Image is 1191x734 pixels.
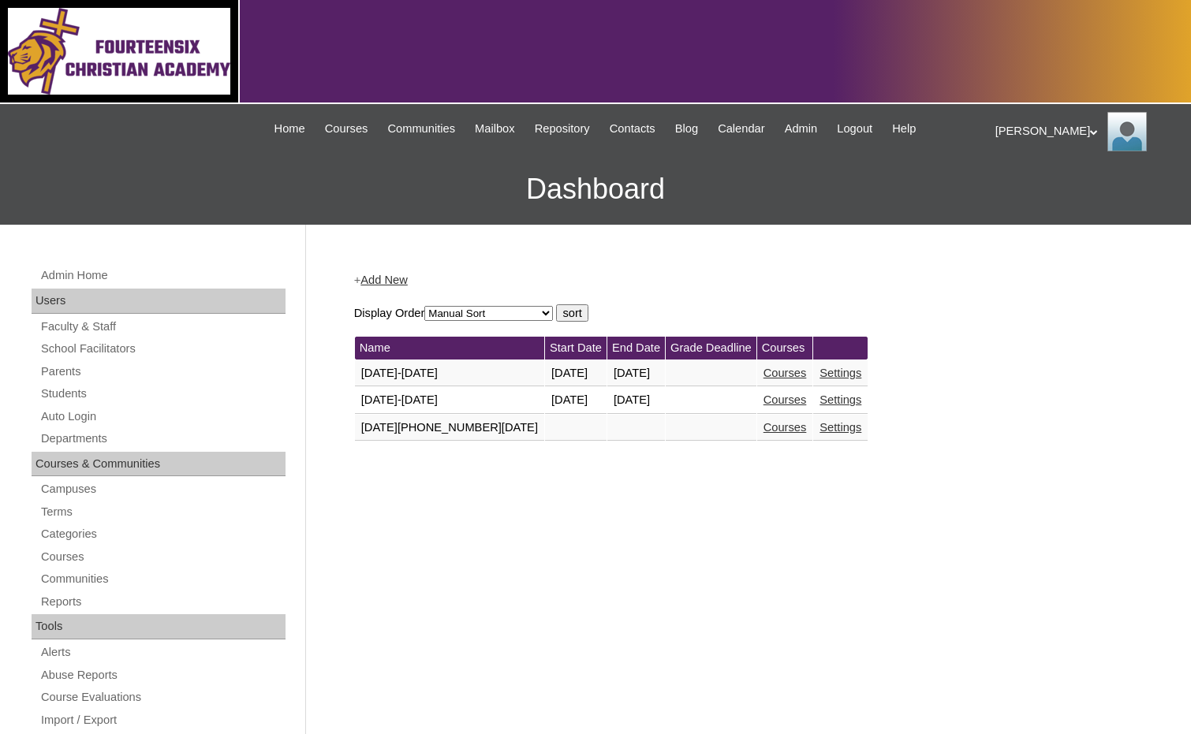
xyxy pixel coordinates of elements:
td: [DATE][PHONE_NUMBER][DATE] [355,415,544,442]
td: Courses [757,337,813,360]
td: [DATE] [607,360,665,387]
span: Home [274,120,305,138]
a: Add New [360,274,407,286]
a: Faculty & Staff [39,317,286,337]
a: Courses [764,393,807,406]
a: Campuses [39,479,286,499]
a: Communities [379,120,463,138]
a: Admin [777,120,826,138]
a: Courses [764,367,807,379]
a: Course Evaluations [39,687,286,707]
a: Settings [820,367,861,379]
a: Parents [39,362,286,382]
a: Settings [820,393,861,406]
a: Mailbox [467,120,523,138]
a: Calendar [710,120,772,138]
img: logo-white.png [8,8,230,95]
a: Import / Export [39,710,286,730]
div: Courses & Communities [32,452,286,477]
a: Categories [39,524,286,544]
a: Help [884,120,924,138]
span: Communities [387,120,455,138]
a: Home [267,120,313,138]
a: Courses [317,120,376,138]
a: Admin Home [39,266,286,285]
td: Grade Deadline [666,337,756,360]
td: [DATE] [607,387,665,414]
span: Help [892,120,916,138]
div: + [354,272,1135,289]
a: Communities [39,569,286,589]
span: Contacts [610,120,655,138]
span: Blog [675,120,698,138]
a: Courses [764,421,807,434]
form: Display Order [354,304,1135,322]
span: Admin [785,120,818,138]
a: Students [39,384,286,404]
a: Logout [829,120,880,138]
div: Tools [32,614,286,639]
a: Departments [39,429,286,449]
div: [PERSON_NAME] [995,112,1175,151]
td: [DATE] [545,360,607,387]
td: Start Date [545,337,607,360]
span: Logout [837,120,872,138]
a: School Facilitators [39,339,286,359]
a: Settings [820,421,861,434]
span: Repository [535,120,590,138]
span: Mailbox [475,120,515,138]
div: Users [32,289,286,314]
a: Courses [39,547,286,567]
td: [DATE] [545,387,607,414]
a: Alerts [39,643,286,662]
td: [DATE]-[DATE] [355,387,544,414]
a: Contacts [602,120,663,138]
td: [DATE]-[DATE] [355,360,544,387]
a: Terms [39,502,286,522]
a: Auto Login [39,407,286,427]
h3: Dashboard [8,154,1183,225]
td: End Date [607,337,665,360]
a: Repository [527,120,598,138]
td: Name [355,337,544,360]
a: Blog [667,120,706,138]
input: sort [556,304,588,322]
span: Calendar [718,120,764,138]
a: Reports [39,592,286,612]
a: Abuse Reports [39,665,286,685]
span: Courses [325,120,368,138]
img: Melanie Sevilla [1107,112,1147,151]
